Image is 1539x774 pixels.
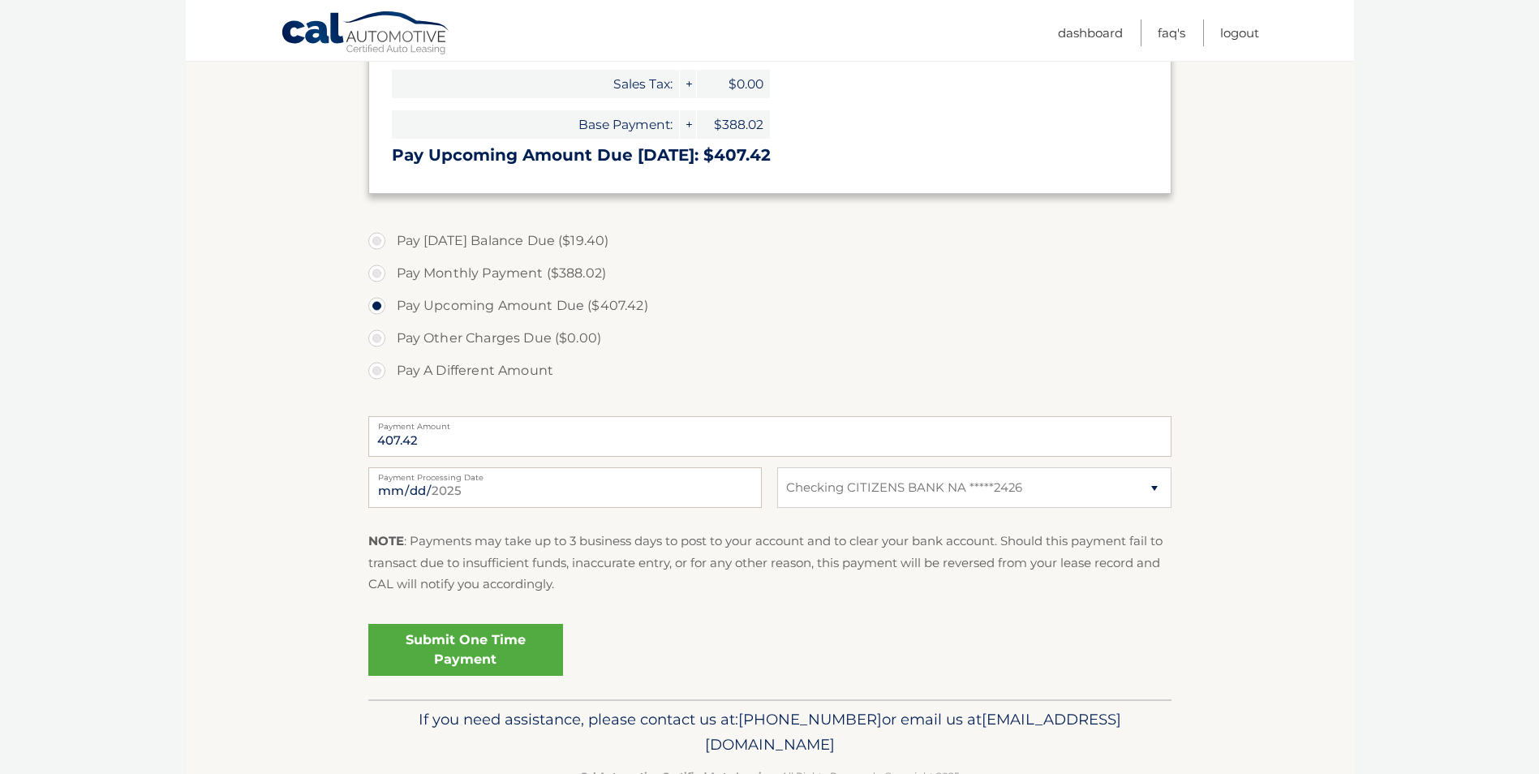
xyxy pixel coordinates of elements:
[368,355,1171,387] label: Pay A Different Amount
[697,70,770,98] span: $0.00
[368,531,1171,595] p: : Payments may take up to 3 business days to post to your account and to clear your bank account....
[281,11,451,58] a: Cal Automotive
[368,624,563,676] a: Submit One Time Payment
[368,290,1171,322] label: Pay Upcoming Amount Due ($407.42)
[738,710,882,729] span: [PHONE_NUMBER]
[368,416,1171,429] label: Payment Amount
[1220,19,1259,46] a: Logout
[368,225,1171,257] label: Pay [DATE] Balance Due ($19.40)
[368,416,1171,457] input: Payment Amount
[1158,19,1185,46] a: FAQ's
[680,110,696,139] span: +
[368,322,1171,355] label: Pay Other Charges Due ($0.00)
[379,707,1161,759] p: If you need assistance, please contact us at: or email us at
[368,467,762,480] label: Payment Processing Date
[1058,19,1123,46] a: Dashboard
[368,467,762,508] input: Payment Date
[368,533,404,548] strong: NOTE
[368,257,1171,290] label: Pay Monthly Payment ($388.02)
[392,145,1148,166] h3: Pay Upcoming Amount Due [DATE]: $407.42
[697,110,770,139] span: $388.02
[680,70,696,98] span: +
[392,110,679,139] span: Base Payment:
[392,70,679,98] span: Sales Tax:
